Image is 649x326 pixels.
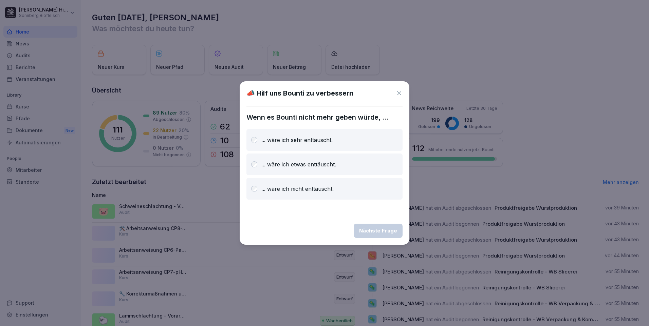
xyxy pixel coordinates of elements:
[246,112,403,122] p: Wenn es Bounti nicht mehr geben würde, ...
[261,160,336,168] p: ... wäre ich etwas enttäuscht.
[354,224,403,238] button: Nächste Frage
[261,136,333,144] p: ... wäre ich sehr enttäuscht.
[261,185,334,193] p: ... wäre ich nicht enttäuscht.
[359,227,397,235] div: Nächste Frage
[246,88,353,98] h1: 📣 Hilf uns Bounti zu verbessern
